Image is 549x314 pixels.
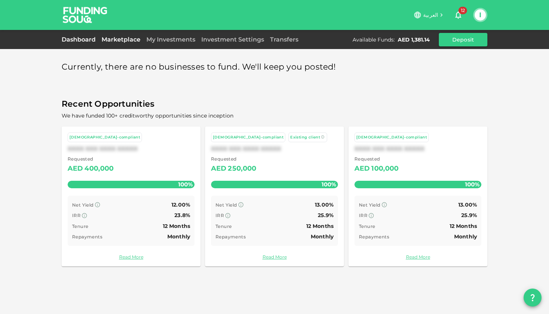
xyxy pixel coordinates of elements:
span: العربية [423,12,438,18]
span: IRR [215,213,224,218]
a: Marketplace [99,36,143,43]
div: XXXX XXX XXXX XXXXX [68,145,195,152]
span: Currently, there are no businesses to fund. We'll keep you posted! [62,60,336,74]
span: Recent Opportunities [62,97,487,112]
span: 100% [463,179,481,190]
button: 12 [451,7,466,22]
span: 12 Months [450,223,477,229]
button: Deposit [439,33,487,46]
span: 100% [320,179,338,190]
span: Net Yield [72,202,94,208]
span: Tenure [359,223,375,229]
span: 23.8% [174,212,190,219]
div: XXXX XXX XXXX XXXXX [211,145,338,152]
button: question [524,289,542,307]
a: [DEMOGRAPHIC_DATA]-compliantXXXX XXX XXXX XXXXX Requested AED400,000100% Net Yield 12.00% IRR 23.... [62,126,201,266]
span: Repayments [72,234,102,240]
span: IRR [72,213,81,218]
div: AED 1,381.14 [398,36,430,43]
span: We have funded 100+ creditworthy opportunities since inception [62,112,233,119]
span: Existing client [290,135,320,140]
a: Read More [211,253,338,260]
div: 400,000 [84,163,114,175]
span: 12 Months [306,223,334,229]
span: 13.00% [315,201,334,208]
div: AED [211,163,226,175]
a: My Investments [143,36,198,43]
span: 12 Months [163,223,190,229]
span: 25.9% [318,212,334,219]
span: 12.00% [171,201,190,208]
span: Net Yield [359,202,381,208]
div: XXXX XXX XXXX XXXXX [354,145,481,152]
span: Repayments [359,234,389,240]
a: [DEMOGRAPHIC_DATA]-compliant Existing clientXXXX XXX XXXX XXXXX Requested AED250,000100% Net Yiel... [205,126,344,266]
span: Monthly [167,233,190,240]
a: Read More [354,253,481,260]
div: [DEMOGRAPHIC_DATA]-compliant [356,134,427,141]
a: Transfers [267,36,301,43]
span: Repayments [215,234,246,240]
a: Investment Settings [198,36,267,43]
span: Tenure [215,223,232,229]
div: AED [354,163,370,175]
div: [DEMOGRAPHIC_DATA]-compliant [213,134,283,141]
span: Requested [354,155,399,163]
a: Read More [68,253,195,260]
a: Dashboard [62,36,99,43]
span: Requested [211,155,257,163]
span: 100% [176,179,195,190]
button: I [475,9,486,21]
span: 25.9% [461,212,477,219]
span: 12 [459,7,467,14]
div: Available Funds : [353,36,395,43]
div: 100,000 [371,163,398,175]
span: Net Yield [215,202,237,208]
span: Requested [68,155,114,163]
span: Tenure [72,223,88,229]
div: AED [68,163,83,175]
span: Monthly [311,233,334,240]
div: 250,000 [228,163,256,175]
span: IRR [359,213,367,218]
div: [DEMOGRAPHIC_DATA]-compliant [69,134,140,141]
span: Monthly [454,233,477,240]
span: 13.00% [458,201,477,208]
a: [DEMOGRAPHIC_DATA]-compliantXXXX XXX XXXX XXXXX Requested AED100,000100% Net Yield 13.00% IRR 25.... [348,126,487,266]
